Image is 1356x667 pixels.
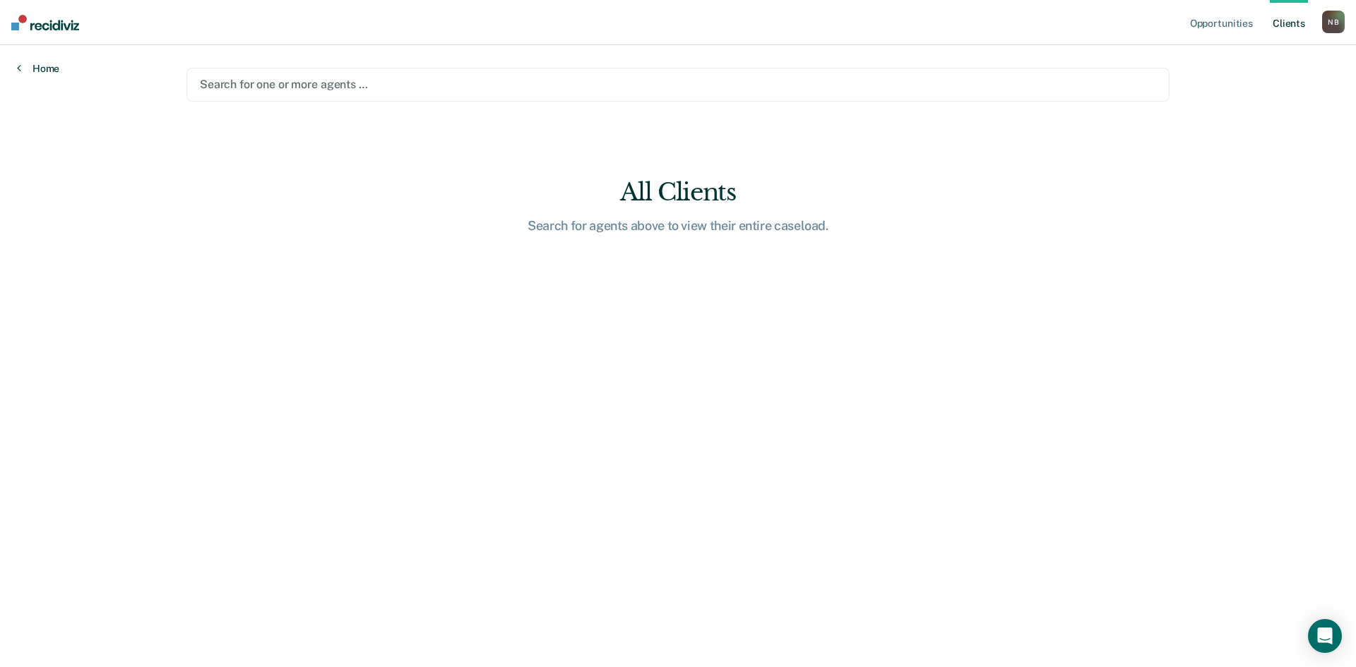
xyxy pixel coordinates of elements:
img: Recidiviz [11,15,79,30]
button: NB [1322,11,1345,33]
div: Open Intercom Messenger [1308,619,1342,653]
div: Search for agents above to view their entire caseload. [452,218,904,234]
div: N B [1322,11,1345,33]
a: Home [17,62,59,75]
div: All Clients [452,178,904,207]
